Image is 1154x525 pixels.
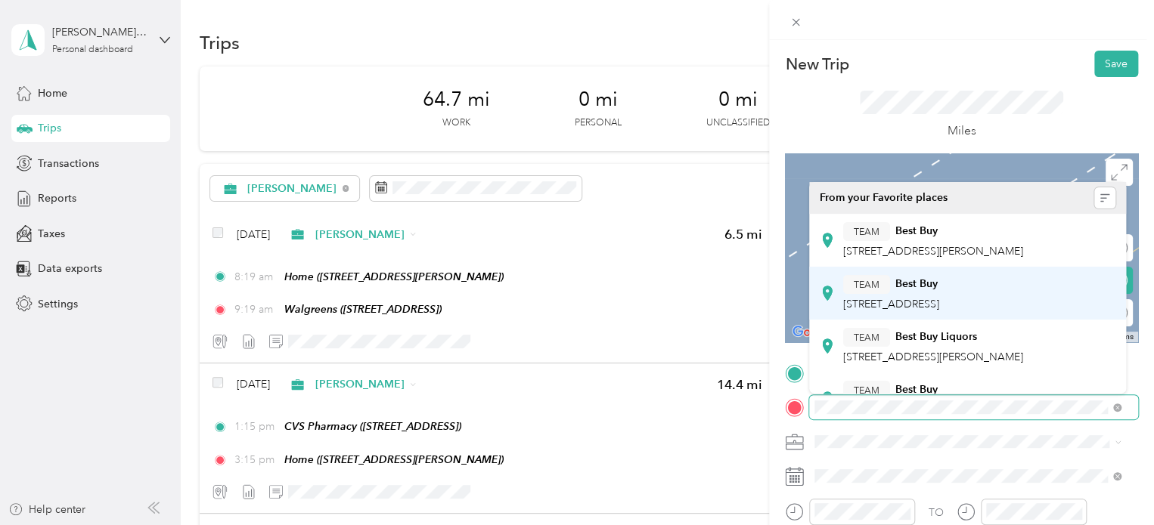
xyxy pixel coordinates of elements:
[789,323,839,342] a: Open this area in Google Maps (opens a new window)
[948,122,976,141] p: Miles
[1069,440,1154,525] iframe: Everlance-gr Chat Button Frame
[854,224,879,238] span: TEAM
[895,330,977,344] strong: Best Buy Liquors
[843,275,890,294] button: TEAM
[854,383,879,397] span: TEAM
[785,54,848,75] p: New Trip
[895,277,938,291] strong: Best Buy
[843,298,939,310] span: [STREET_ADDRESS]
[929,505,944,520] div: TO
[820,191,948,205] span: From your Favorite places
[843,328,890,347] button: TEAM
[895,224,938,238] strong: Best Buy
[789,323,839,342] img: Google
[843,245,1023,258] span: [STREET_ADDRESS][PERSON_NAME]
[843,222,890,241] button: TEAM
[843,351,1023,363] span: [STREET_ADDRESS][PERSON_NAME]
[843,381,890,400] button: TEAM
[854,277,879,291] span: TEAM
[895,383,938,397] strong: Best Buy
[1094,51,1138,77] button: Save
[854,330,879,344] span: TEAM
